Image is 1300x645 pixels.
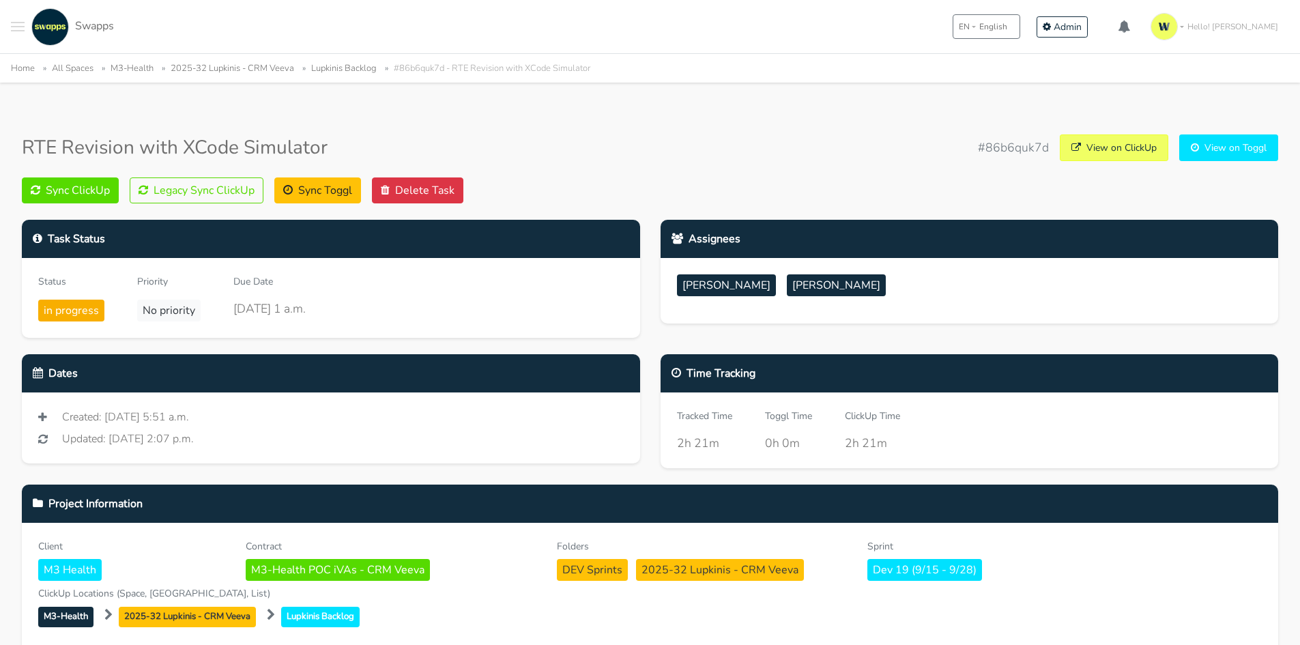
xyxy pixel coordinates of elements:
[246,559,430,581] span: M3-Health POC iVAs - CRM Veeva
[246,539,536,554] div: Contract
[22,485,1278,523] div: Project Information
[233,274,306,289] div: Due Date
[246,561,435,577] a: M3-Health POC iVAs - CRM Veeva
[119,607,256,627] span: 2025-32 Lupkinis - CRM Veeva
[171,62,294,74] a: 2025-32 Lupkinis - CRM Veeva
[11,62,35,74] a: Home
[62,409,189,425] span: Created: [DATE] 5:51 a.m.
[677,434,732,452] div: 2h 21m
[137,274,201,289] div: Priority
[119,607,264,623] a: 2025-32 Lupkinis - CRM Veeva
[379,61,590,76] li: #86b6quk7d - RTE Revision with XCode Simulator
[311,62,377,74] a: Lupkinis Backlog
[978,139,1049,156] span: #86b6quk7d
[137,300,201,321] span: No priority
[281,607,360,627] span: Lupkinis Backlog
[661,354,1279,392] div: Time Tracking
[75,18,114,33] span: Swapps
[38,586,433,601] div: ClickUp Locations (Space, [GEOGRAPHIC_DATA], List)
[22,220,640,258] div: Task Status
[38,561,107,577] a: M3 Health
[557,539,848,554] div: Folders
[38,300,104,321] span: in progress
[274,177,361,203] button: Sync Toggl
[661,220,1279,258] div: Assignees
[22,354,640,392] div: Dates
[677,409,732,423] div: Tracked Time
[31,8,69,46] img: swapps-linkedin-v2.jpg
[1037,16,1088,38] a: Admin
[557,561,636,577] a: DEV Sprints
[1145,8,1289,46] a: Hello! [PERSON_NAME]
[867,561,987,577] a: Dev 19 (9/15 - 9/28)
[28,8,114,46] a: Swapps
[953,14,1020,39] button: ENEnglish
[845,409,900,423] div: ClickUp Time
[38,274,104,289] div: Status
[233,300,306,317] div: [DATE] 1 a.m.
[1054,20,1082,33] span: Admin
[765,434,812,452] div: 0h 0m
[372,177,463,203] button: Delete Task
[677,274,781,302] a: [PERSON_NAME]
[1151,13,1178,40] img: isotipo-3-3e143c57.png
[787,274,886,296] span: [PERSON_NAME]
[979,20,1007,33] span: English
[636,559,804,581] span: 2025-32 Lupkinis - CRM Veeva
[557,559,628,581] span: DEV Sprints
[38,607,93,627] span: M3-Health
[38,559,102,581] span: M3 Health
[22,177,119,203] button: Sync ClickUp
[1187,20,1278,33] span: Hello! [PERSON_NAME]
[130,177,263,203] button: Legacy Sync ClickUp
[636,561,809,577] a: 2025-32 Lupkinis - CRM Veeva
[1060,134,1168,161] a: View on ClickUp
[281,607,365,623] a: Lupkinis Backlog
[52,62,93,74] a: All Spaces
[62,431,194,447] span: Updated: [DATE] 2:07 p.m.
[1179,134,1278,161] a: View on Toggl
[845,434,900,452] div: 2h 21m
[867,559,982,581] span: Dev 19 (9/15 - 9/28)
[677,274,776,296] span: [PERSON_NAME]
[11,8,25,46] button: Toggle navigation menu
[38,607,102,623] a: M3-Health
[765,409,812,423] div: Toggl Time
[38,539,225,554] div: Client
[111,62,154,74] a: M3-Health
[787,274,891,302] a: [PERSON_NAME]
[867,539,1158,554] div: Sprint
[22,137,328,160] h3: RTE Revision with XCode Simulator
